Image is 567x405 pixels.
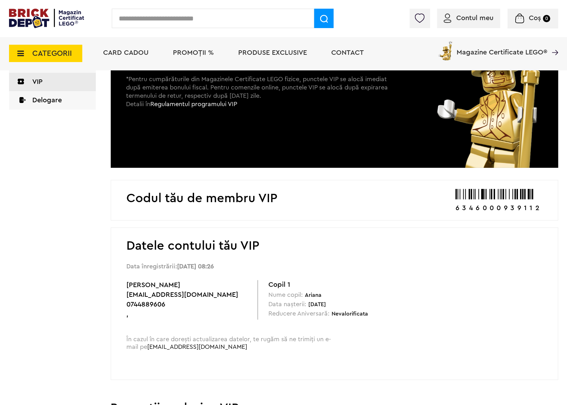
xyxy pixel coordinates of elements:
span: Magazine Certificate LEGO® [457,40,548,56]
span: [EMAIL_ADDRESS][DOMAIN_NAME] [127,291,239,298]
a: Regulamentul programului VIP [151,101,237,107]
span: Coș [529,15,541,21]
span: Copil 1 [268,280,290,289]
h2: Codul tău de membru VIP [127,192,278,205]
a: Card Cadou [103,49,149,56]
img: barcode [456,189,533,199]
span: [DATE] [308,302,326,307]
span: Reducere Aniversară: [268,309,330,318]
a: Delogare [9,91,96,110]
span: Ariana [305,292,322,298]
small: 0 [543,15,550,22]
span: [PERSON_NAME] [127,282,181,288]
span: Nume copil: [268,290,303,299]
p: 6346000939112 [456,205,542,212]
a: Produse exclusive [239,49,307,56]
div: Data înregistrării: [127,262,542,270]
a: PROMOȚII % [173,49,214,56]
p: În cazul în care dorești actualizarea datelor, te rugăm să ne trimiți un e-mail pe [127,335,335,351]
p: *Pentru cumpărăturile din Magazinele Certificate LEGO fizice, punctele VIP se alocă imediat după ... [126,75,389,121]
a: Magazine Certificate LEGO® [548,40,558,47]
span: 0744889606 [127,301,166,308]
h2: Datele contului tău VIP [127,240,542,252]
span: , [127,311,129,318]
a: [EMAIL_ADDRESS][DOMAIN_NAME] [148,344,248,350]
a: Contact [332,49,364,56]
span: Nevalorificata [332,311,368,317]
a: Contul meu [444,15,494,21]
span: CATEGORII [33,50,72,57]
span: Data nașterii: [268,300,306,309]
img: vip_page_image [430,1,558,168]
a: VIP [9,73,96,91]
span: Contul meu [457,15,494,21]
b: [DATE] 08:26 [177,263,214,269]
